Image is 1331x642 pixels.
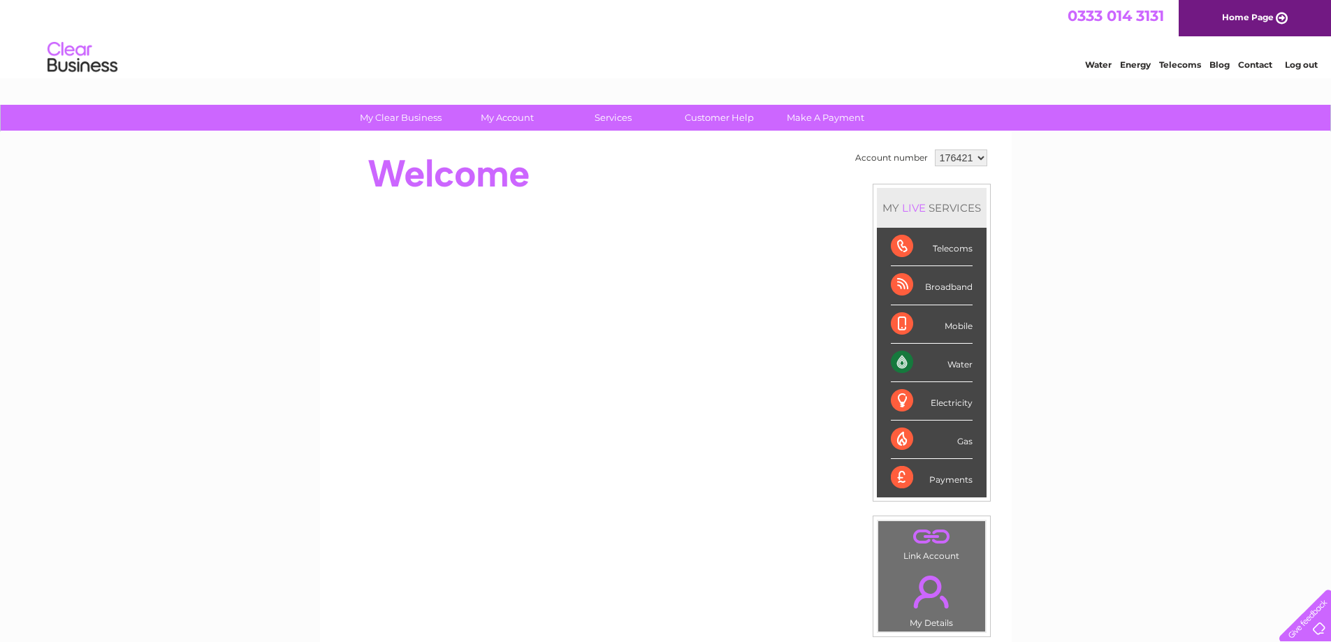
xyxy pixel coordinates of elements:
[891,228,973,266] div: Telecoms
[882,567,982,616] a: .
[1285,59,1318,70] a: Log out
[1085,59,1112,70] a: Water
[768,105,883,131] a: Make A Payment
[343,105,458,131] a: My Clear Business
[891,421,973,459] div: Gas
[891,344,973,382] div: Water
[878,520,986,564] td: Link Account
[1159,59,1201,70] a: Telecoms
[1209,59,1230,70] a: Blog
[449,105,565,131] a: My Account
[878,564,986,632] td: My Details
[1068,7,1164,24] a: 0333 014 3131
[891,266,973,305] div: Broadband
[899,201,929,214] div: LIVE
[882,525,982,549] a: .
[47,36,118,79] img: logo.png
[662,105,777,131] a: Customer Help
[555,105,671,131] a: Services
[891,305,973,344] div: Mobile
[1120,59,1151,70] a: Energy
[891,459,973,497] div: Payments
[891,382,973,421] div: Electricity
[1238,59,1272,70] a: Contact
[877,188,987,228] div: MY SERVICES
[852,146,931,170] td: Account number
[336,8,996,68] div: Clear Business is a trading name of Verastar Limited (registered in [GEOGRAPHIC_DATA] No. 3667643...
